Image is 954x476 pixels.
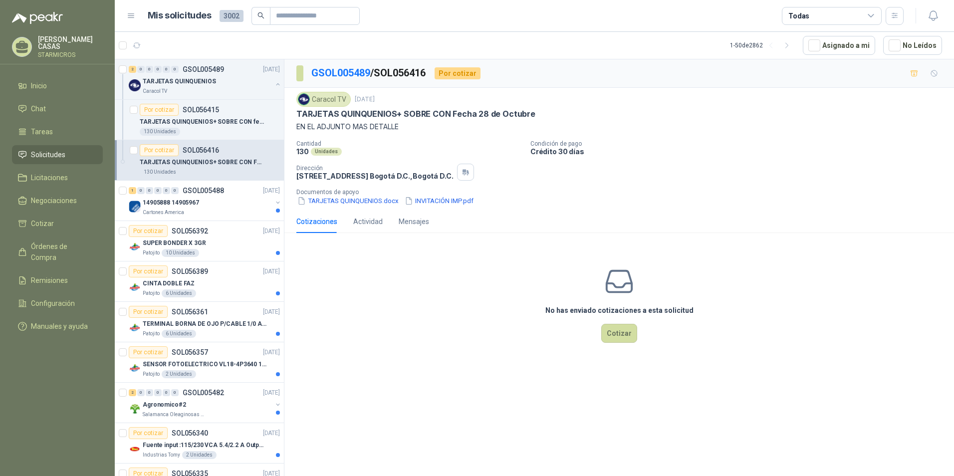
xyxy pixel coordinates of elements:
[162,249,199,257] div: 10 Unidades
[140,158,264,167] p: TARJETAS QUINQUENIOS+ SOBRE CON Fecha 28 de Octubre
[12,12,63,24] img: Logo peakr
[146,187,153,194] div: 0
[129,346,168,358] div: Por cotizar
[31,172,68,183] span: Licitaciones
[172,430,208,437] p: SOL056340
[257,12,264,19] span: search
[143,198,199,208] p: 14905888 14905967
[31,241,93,263] span: Órdenes de Compra
[115,342,284,383] a: Por cotizarSOL056357[DATE] Company LogoSENSOR FOTOELECTRICO VL18-4P3640 10-30Patojito2 Unidades
[530,140,950,147] p: Condición de pago
[263,227,280,236] p: [DATE]
[172,268,208,275] p: SOL056389
[146,389,153,396] div: 0
[399,216,429,227] div: Mensajes
[129,241,141,253] img: Company Logo
[129,443,141,455] img: Company Logo
[355,95,375,104] p: [DATE]
[129,187,136,194] div: 1
[12,317,103,336] a: Manuales y ayuda
[115,221,284,261] a: Por cotizarSOL056392[DATE] Company LogoSUPER BONDER X 3GRPatojito10 Unidades
[12,294,103,313] a: Configuración
[296,140,522,147] p: Cantidad
[12,145,103,164] a: Solicitudes
[31,298,75,309] span: Configuración
[129,225,168,237] div: Por cotizar
[263,429,280,438] p: [DATE]
[803,36,875,55] button: Asignado a mi
[38,36,103,50] p: [PERSON_NAME] CASAS
[404,196,475,206] button: INVITACIÓN IMP.pdf
[129,66,136,73] div: 2
[143,319,267,329] p: TERMINAL BORNA DE OJO P/CABLE 1/0 AWG
[31,218,54,229] span: Cotizar
[172,308,208,315] p: SOL056361
[140,104,179,116] div: Por cotizar
[172,228,208,235] p: SOL056392
[163,187,170,194] div: 0
[143,77,216,86] p: TARJETAS QUINQUENIOS
[137,66,145,73] div: 0
[263,307,280,317] p: [DATE]
[129,362,141,374] img: Company Logo
[163,389,170,396] div: 0
[115,140,284,181] a: Por cotizarSOL056416TARJETAS QUINQUENIOS+ SOBRE CON Fecha 28 de Octubre130 Unidades
[263,186,280,196] p: [DATE]
[296,121,942,132] p: EN EL ADJUNTO MAS DETALLE
[143,370,160,378] p: Patojito
[143,87,167,95] p: Caracol TV
[140,117,264,127] p: TARJETAS QUINQUENIOS+ SOBRE CON fecha 21 Octubre
[171,187,179,194] div: 0
[115,423,284,464] a: Por cotizarSOL056340[DATE] Company LogoFuente input :115/230 VCA 5.4/2.2 A Output: 24 VDC 10 A 47...
[140,168,180,176] div: 130 Unidades
[162,370,196,378] div: 2 Unidades
[788,10,809,21] div: Todas
[263,348,280,357] p: [DATE]
[263,267,280,276] p: [DATE]
[12,122,103,141] a: Tareas
[31,103,46,114] span: Chat
[129,281,141,293] img: Company Logo
[143,360,267,369] p: SENSOR FOTOELECTRICO VL18-4P3640 10-30
[172,349,208,356] p: SOL056357
[143,411,206,419] p: Salamanca Oleaginosas SAS
[129,403,141,415] img: Company Logo
[31,80,47,91] span: Inicio
[730,37,795,53] div: 1 - 50 de 2862
[129,201,141,213] img: Company Logo
[140,144,179,156] div: Por cotizar
[31,126,53,137] span: Tareas
[148,8,212,23] h1: Mis solicitudes
[183,106,219,113] p: SOL056415
[296,147,309,156] p: 130
[171,389,179,396] div: 0
[263,65,280,74] p: [DATE]
[183,66,224,73] p: GSOL005489
[129,427,168,439] div: Por cotizar
[311,67,370,79] a: GSOL005489
[143,279,195,288] p: CINTA DOBLE FAZ
[183,147,219,154] p: SOL056416
[31,149,65,160] span: Solicitudes
[140,128,180,136] div: 130 Unidades
[143,400,186,410] p: Agronomico#2
[143,249,160,257] p: Patojito
[296,165,453,172] p: Dirección
[137,389,145,396] div: 0
[143,330,160,338] p: Patojito
[183,389,224,396] p: GSOL005482
[143,441,267,450] p: Fuente input :115/230 VCA 5.4/2.2 A Output: 24 VDC 10 A 47-63 Hz
[12,237,103,267] a: Órdenes de Compra
[883,36,942,55] button: No Leídos
[129,389,136,396] div: 2
[115,100,284,140] a: Por cotizarSOL056415TARJETAS QUINQUENIOS+ SOBRE CON fecha 21 Octubre130 Unidades
[129,185,282,217] a: 1 0 0 0 0 0 GSOL005488[DATE] Company Logo14905888 14905967Cartones America
[435,67,480,79] div: Por cotizar
[143,209,184,217] p: Cartones America
[129,387,282,419] a: 2 0 0 0 0 0 GSOL005482[DATE] Company LogoAgronomico#2Salamanca Oleaginosas SAS
[137,187,145,194] div: 0
[12,76,103,95] a: Inicio
[12,99,103,118] a: Chat
[31,321,88,332] span: Manuales y ayuda
[38,52,103,58] p: STARMICROS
